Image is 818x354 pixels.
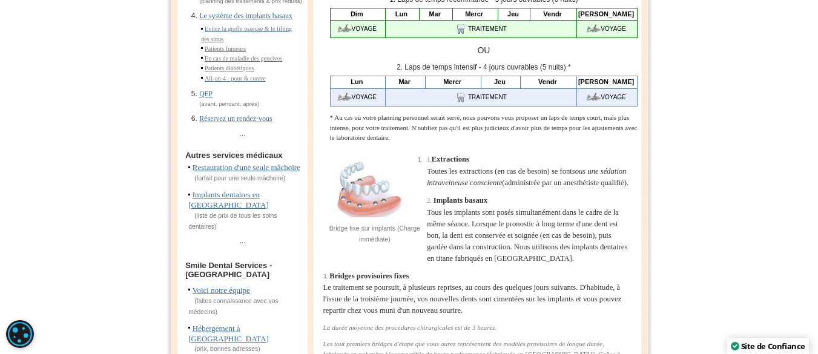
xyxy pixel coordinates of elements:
a: Implants dentaires en [GEOGRAPHIC_DATA] [188,190,269,209]
a: QFP [199,90,213,98]
td: VOYAGE [576,89,637,107]
td: VOYAGE [330,89,385,107]
img: dot.gif [201,47,203,51]
div: 2. Laps de temps intensif - 4 jours ouvrables (5 nuits) * [330,62,638,73]
img: dot.gif [188,194,190,197]
img: air_freighter_24.png [337,90,352,105]
a: Réservez un rendez-vous [199,114,272,123]
span: (liste de prix de tous les soins dentaires) [188,212,277,230]
span: (prix, bonnes adresses) [188,346,260,352]
span: (faites connaissance avec vos médecins) [188,298,279,315]
img: dot.gif [201,57,203,61]
td: VOYAGE [576,21,637,38]
b: Bridges provisoires fixes [329,272,409,280]
img: odontology_24.png [454,90,468,105]
div: OU [330,44,638,56]
a: Patients diabétiques [205,65,254,71]
a: En cas de maladie des gencives [205,55,282,62]
th: Jeu [498,8,530,21]
img: odontology_24.png [454,22,468,36]
a: Patients fumeurs [205,45,246,52]
div: ... [181,234,304,249]
img: dot.gif [188,166,190,170]
img: dot.gif [188,289,190,292]
td: TRAITEMENT [385,89,576,107]
th: [PERSON_NAME] [576,8,637,21]
p: * Au cas où votre planning personnel serait serré, nous pouvons vous proposer un laps de temps co... [330,113,638,143]
th: Vendr [530,8,577,21]
img: dot.gif [188,327,190,330]
div: Cookie consent button [6,320,34,348]
th: Lun [330,76,385,89]
a: Restauration d'une seule mâchoire [193,163,300,172]
th: Mercr [452,8,498,21]
b: Implants basaux [434,196,487,205]
img: dot.gif [201,67,203,71]
p: Le traitement se poursuit, à plusieurs reprises, au cours des quelques jours suivants. D'habitude... [323,270,632,317]
th: [PERSON_NAME] [576,76,637,89]
b: Smile Dental Services - [GEOGRAPHIC_DATA] [185,261,272,280]
th: Mar [385,76,425,89]
span: (avant, pendant, après) [199,100,259,107]
th: Mercr [426,76,481,89]
th: Lun [385,8,419,21]
img: air_freighter_24.png [337,22,352,36]
span: 3. [323,273,328,280]
img: dot.gif [201,77,203,80]
img: 1. Bridge fixe sur implants (Charge immédiate) [325,143,415,223]
b: Autres services médicaux [185,151,282,160]
a: Hébergement à [GEOGRAPHIC_DATA] [188,324,269,343]
span: (forfait pour une seule mâchoire) [188,175,285,182]
a: Voici notre équipe [193,286,250,295]
img: air_freighter_24.png [586,90,601,105]
a: Le système des implants basaux [199,11,292,20]
th: Vendr [520,76,576,89]
b: Extractions [432,155,469,163]
div: ... [181,126,304,142]
td: VOYAGE [330,21,385,38]
span: 1. [427,156,432,163]
a: All-on-4 - pour & contre [205,75,266,82]
a: Evitez la greffe osseuse & le lifting des sinus [201,25,292,42]
th: Jeu [481,76,520,89]
th: Mar [419,8,452,21]
th: Dim [330,8,385,21]
img: dot.gif [201,28,203,31]
p: Tous les implants sont posés simultanément dans le cadre de la même séance. Lorsque le pronostic ... [427,195,630,264]
p: Toutes les extractions (en cas de besoin) se font (administrée par un anesthétiste qualifié). [427,143,630,189]
i: La durée moyenne des procédures chirurgicales est de 3 heures. [323,324,497,331]
td: TRAITEMENT [385,21,576,38]
img: air_freighter_24.png [586,22,601,36]
span: 2. [427,197,432,204]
